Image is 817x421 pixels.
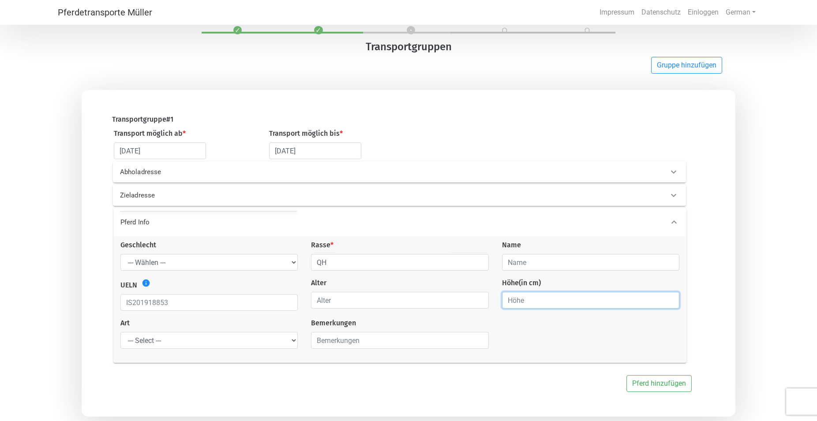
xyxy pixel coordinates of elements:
input: Höhe [502,292,680,309]
label: Transportgruppe # 1 [112,114,173,125]
a: German [722,4,759,21]
a: info [139,279,150,290]
label: Art [120,318,130,328]
label: Alter [311,278,326,288]
label: Höhe (in cm) [502,278,541,288]
a: Einloggen [684,4,722,21]
a: Datenschutz [638,4,684,21]
div: Abholadresse [113,161,686,183]
i: Show CICD Guide [142,279,150,287]
label: UELN [120,280,137,291]
p: Pferd Info [120,217,379,227]
label: Geschlecht [120,240,156,250]
a: Impressum [596,4,638,21]
p: Zieladresse [120,190,379,201]
input: Name [502,254,680,271]
input: Datum auswählen [114,142,206,159]
input: Alter [311,292,489,309]
label: Transport möglich ab [114,128,186,139]
input: IS201918853 [120,294,298,311]
input: Rasse [311,254,489,271]
input: Datum auswählen [269,142,361,159]
div: Zieladresse [113,185,686,206]
a: Pferdetransporte Müller [58,4,152,21]
label: Rasse [311,240,334,250]
label: Transport möglich bis [269,128,343,139]
button: Gruppe hinzufügen [651,57,722,74]
input: Bemerkungen [311,332,489,349]
div: Pferd Info [113,208,687,236]
label: Bemerkungen [311,318,356,328]
p: Abholadresse [120,167,379,177]
label: Name [502,240,521,250]
button: Pferd hinzufügen [626,375,692,392]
